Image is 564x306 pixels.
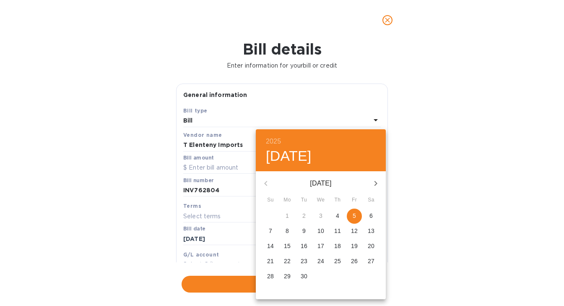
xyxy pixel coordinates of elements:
[334,257,341,265] p: 25
[336,212,339,220] p: 4
[296,224,312,239] button: 9
[280,254,295,269] button: 22
[313,254,328,269] button: 24
[263,196,278,204] span: Su
[269,227,272,235] p: 7
[353,212,356,220] p: 5
[364,239,379,254] button: 20
[280,239,295,254] button: 15
[284,272,291,280] p: 29
[364,196,379,204] span: Sa
[263,239,278,254] button: 14
[267,257,274,265] p: 21
[347,224,362,239] button: 12
[347,254,362,269] button: 26
[369,212,373,220] p: 6
[266,136,281,147] button: 2025
[267,242,274,250] p: 14
[368,227,374,235] p: 13
[317,227,324,235] p: 10
[267,272,274,280] p: 28
[368,257,374,265] p: 27
[296,254,312,269] button: 23
[286,227,289,235] p: 8
[368,242,374,250] p: 20
[284,257,291,265] p: 22
[301,272,307,280] p: 30
[263,254,278,269] button: 21
[296,239,312,254] button: 16
[313,224,328,239] button: 10
[317,242,324,250] p: 17
[276,178,366,188] p: [DATE]
[364,254,379,269] button: 27
[313,196,328,204] span: We
[330,254,345,269] button: 25
[301,257,307,265] p: 23
[280,269,295,284] button: 29
[364,224,379,239] button: 13
[347,209,362,224] button: 5
[330,196,345,204] span: Th
[266,147,312,165] button: [DATE]
[313,239,328,254] button: 17
[351,227,358,235] p: 12
[330,224,345,239] button: 11
[351,242,358,250] p: 19
[263,224,278,239] button: 7
[351,257,358,265] p: 26
[263,269,278,284] button: 28
[347,239,362,254] button: 19
[334,227,341,235] p: 11
[280,196,295,204] span: Mo
[284,242,291,250] p: 15
[296,269,312,284] button: 30
[330,209,345,224] button: 4
[317,257,324,265] p: 24
[301,242,307,250] p: 16
[330,239,345,254] button: 18
[296,196,312,204] span: Tu
[364,209,379,224] button: 6
[334,242,341,250] p: 18
[280,224,295,239] button: 8
[347,196,362,204] span: Fr
[302,227,306,235] p: 9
